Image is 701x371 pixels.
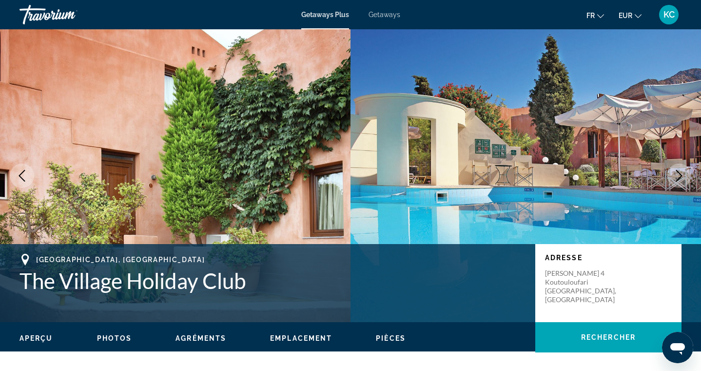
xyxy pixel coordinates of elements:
iframe: Bouton de lancement de la fenêtre de messagerie [662,332,693,363]
span: EUR [619,12,632,20]
a: Getaways [369,11,400,19]
span: fr [586,12,595,20]
button: Photos [97,334,132,343]
button: Next image [667,164,691,188]
button: Previous image [10,164,34,188]
h1: The Village Holiday Club [19,268,526,293]
p: [PERSON_NAME] 4 Koutouloufari [GEOGRAPHIC_DATA], [GEOGRAPHIC_DATA] [545,269,623,304]
span: KC [663,10,675,20]
button: Aperçu [19,334,53,343]
button: Agréments [175,334,226,343]
p: Adresse [545,254,672,262]
button: Emplacement [270,334,332,343]
a: Travorium [19,2,117,27]
a: Getaways Plus [301,11,349,19]
button: Change language [586,8,604,22]
button: Pièces [376,334,406,343]
span: Rechercher [581,333,636,341]
button: Change currency [619,8,642,22]
button: Rechercher [535,322,682,352]
button: User Menu [656,4,682,25]
span: [GEOGRAPHIC_DATA], [GEOGRAPHIC_DATA] [36,256,205,264]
